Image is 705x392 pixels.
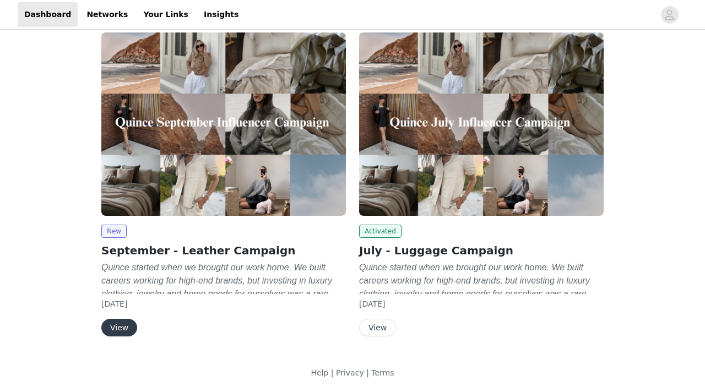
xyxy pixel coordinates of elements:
span: [DATE] [101,300,127,308]
h2: July - Luggage Campaign [359,242,604,259]
a: Terms [371,368,394,377]
h2: September - Leather Campaign [101,242,346,259]
a: Privacy [336,368,364,377]
span: [DATE] [359,300,385,308]
span: | [366,368,369,377]
img: Quince [101,32,346,216]
a: View [101,324,137,332]
span: Activated [359,225,402,238]
a: Dashboard [18,2,78,27]
img: Quince [359,32,604,216]
span: New [101,225,127,238]
button: View [359,319,396,336]
span: | [331,368,334,377]
a: Help [311,368,328,377]
em: Quince started when we brought our work home. We built careers working for high-end brands, but i... [101,263,336,338]
a: Networks [80,2,134,27]
a: Insights [197,2,245,27]
button: View [101,319,137,336]
a: View [359,324,396,332]
em: Quince started when we brought our work home. We built careers working for high-end brands, but i... [359,263,594,338]
a: Your Links [137,2,195,27]
div: avatar [664,6,675,24]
